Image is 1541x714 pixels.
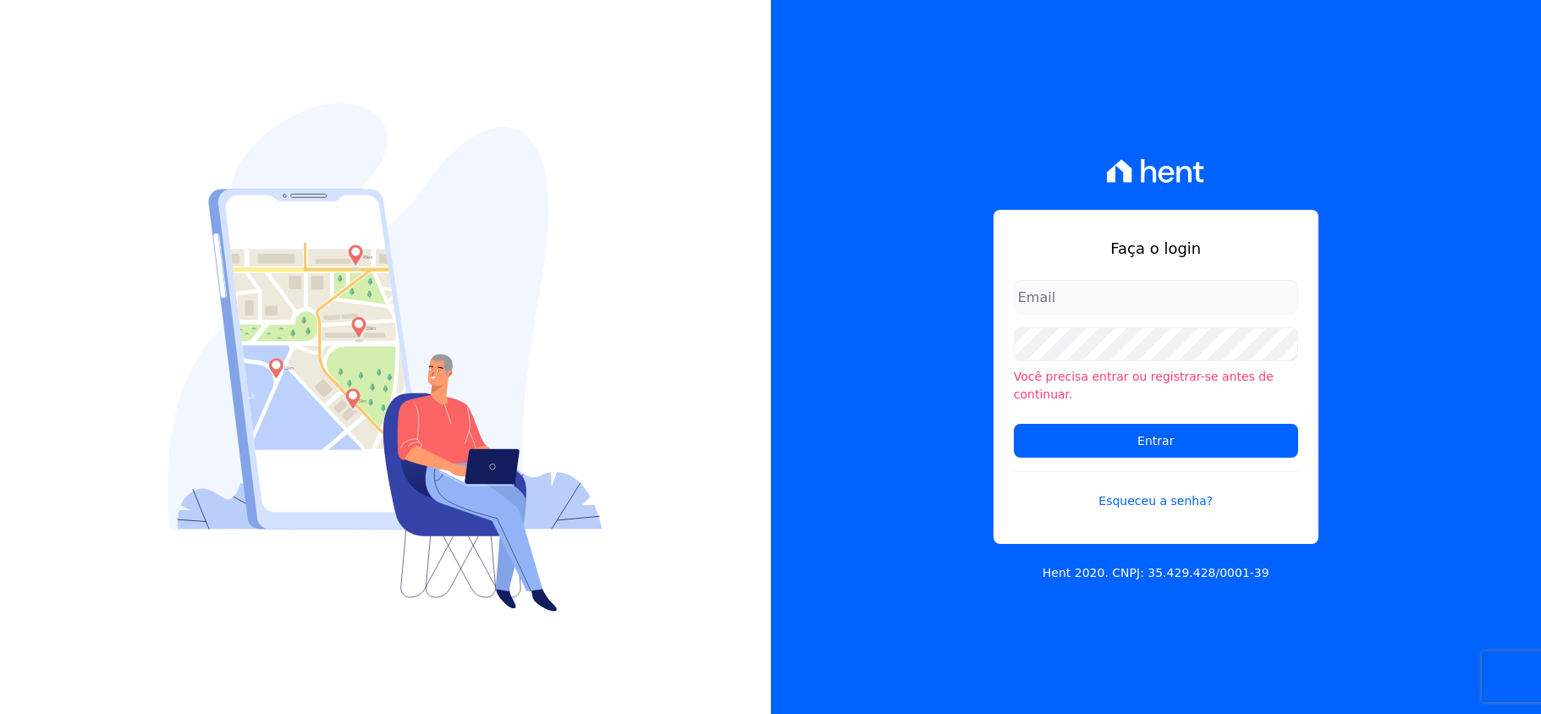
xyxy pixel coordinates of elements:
li: Você precisa entrar ou registrar-se antes de continuar. [1014,368,1298,404]
input: Entrar [1014,424,1298,458]
p: Hent 2020. CNPJ: 35.429.428/0001-39 [1043,564,1269,582]
img: Login [168,103,603,612]
a: Esqueceu a senha? [1014,471,1298,510]
h1: Faça o login [1014,237,1298,260]
input: Email [1014,280,1298,314]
